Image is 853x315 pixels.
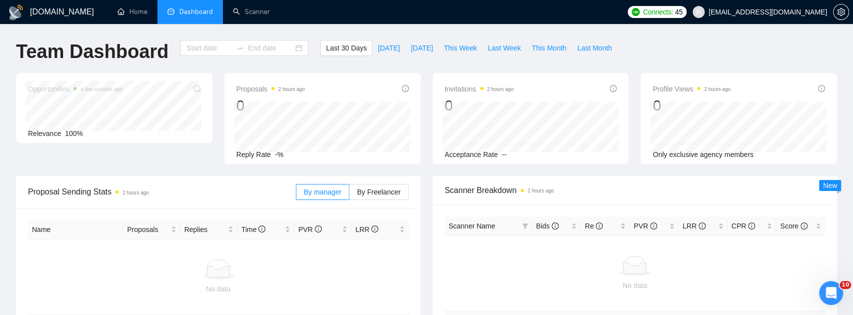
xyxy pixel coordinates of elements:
[780,222,807,230] span: Score
[653,150,754,158] span: Only exclusive agency members
[572,40,617,56] button: Last Month
[241,225,265,233] span: Time
[643,6,673,17] span: Connects:
[371,225,378,232] span: info-circle
[818,85,825,92] span: info-circle
[28,220,123,239] th: Name
[823,181,837,189] span: New
[596,222,603,229] span: info-circle
[520,218,530,233] span: filter
[449,280,822,291] div: No data
[819,281,843,305] iframe: Intercom live chat
[180,220,237,239] th: Replies
[372,40,405,56] button: [DATE]
[445,184,826,196] span: Scanner Breakdown
[355,225,378,233] span: LRR
[536,222,559,230] span: Bids
[411,42,433,53] span: [DATE]
[186,42,232,53] input: Start date
[449,222,495,230] span: Scanner Name
[28,185,296,198] span: Proposal Sending Stats
[634,222,657,230] span: PVR
[445,96,514,115] div: 0
[632,8,640,16] img: upwork-logo.png
[532,42,566,53] span: This Month
[315,225,322,232] span: info-circle
[695,8,702,15] span: user
[653,83,731,95] span: Profile Views
[526,40,572,56] button: This Month
[298,225,322,233] span: PVR
[683,222,706,230] span: LRR
[405,40,438,56] button: [DATE]
[675,6,683,17] span: 45
[402,85,409,92] span: info-circle
[610,85,617,92] span: info-circle
[122,190,149,195] time: 2 hours ago
[585,222,603,230] span: Re
[357,188,400,196] span: By Freelancer
[278,86,305,92] time: 2 hours ago
[732,222,755,230] span: CPR
[326,42,367,53] span: Last 30 Days
[258,225,265,232] span: info-circle
[445,83,514,95] span: Invitations
[699,222,706,229] span: info-circle
[650,222,657,229] span: info-circle
[748,222,755,229] span: info-circle
[8,4,24,20] img: logo
[248,42,293,53] input: End date
[236,44,244,52] span: to
[236,44,244,52] span: swap-right
[117,7,147,16] a: homeHome
[528,188,554,193] time: 2 hours ago
[552,222,559,229] span: info-circle
[522,223,528,229] span: filter
[577,42,612,53] span: Last Month
[502,150,506,158] span: --
[704,86,731,92] time: 2 hours ago
[653,96,731,115] div: 0
[16,40,168,63] h1: Team Dashboard
[833,4,849,20] button: setting
[444,42,477,53] span: This Week
[236,150,271,158] span: Reply Rate
[236,83,305,95] span: Proposals
[833,8,849,16] a: setting
[233,7,270,16] a: searchScanner
[304,188,341,196] span: By manager
[236,96,305,115] div: 0
[840,281,851,289] span: 10
[65,129,83,137] span: 100%
[320,40,372,56] button: Last 30 Days
[438,40,482,56] button: This Week
[28,129,61,137] span: Relevance
[834,8,849,16] span: setting
[167,8,174,15] span: dashboard
[482,40,526,56] button: Last Week
[275,150,283,158] span: -%
[488,42,521,53] span: Last Week
[127,224,168,235] span: Proposals
[801,222,808,229] span: info-circle
[179,7,213,16] span: Dashboard
[123,220,180,239] th: Proposals
[445,150,498,158] span: Acceptance Rate
[32,283,405,294] div: No data
[184,224,226,235] span: Replies
[378,42,400,53] span: [DATE]
[487,86,514,92] time: 2 hours ago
